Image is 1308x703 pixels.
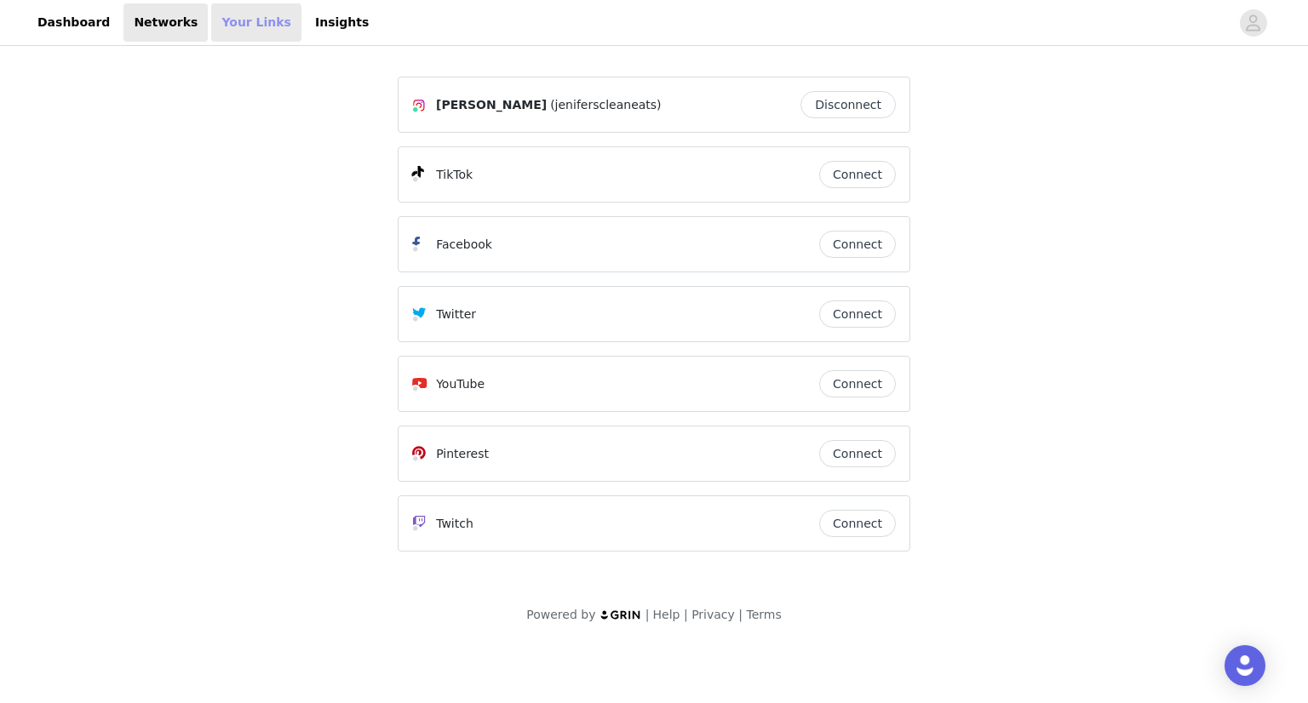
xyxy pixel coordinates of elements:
[436,96,547,114] span: [PERSON_NAME]
[412,99,426,112] img: Instagram Icon
[819,231,896,258] button: Connect
[436,236,492,254] p: Facebook
[645,608,650,621] span: |
[550,96,661,114] span: (jeniferscleaneats)
[436,306,476,323] p: Twitter
[746,608,781,621] a: Terms
[436,515,473,533] p: Twitch
[819,161,896,188] button: Connect
[819,510,896,537] button: Connect
[211,3,301,42] a: Your Links
[738,608,743,621] span: |
[1245,9,1261,37] div: avatar
[27,3,120,42] a: Dashboard
[653,608,680,621] a: Help
[819,370,896,397] button: Connect
[305,3,379,42] a: Insights
[800,91,896,118] button: Disconnect
[436,166,473,184] p: TikTok
[599,609,642,620] img: logo
[819,300,896,328] button: Connect
[526,608,595,621] span: Powered by
[819,440,896,467] button: Connect
[436,445,489,463] p: Pinterest
[1225,645,1265,686] div: Open Intercom Messenger
[123,3,208,42] a: Networks
[684,608,688,621] span: |
[436,375,485,393] p: YouTube
[691,608,735,621] a: Privacy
